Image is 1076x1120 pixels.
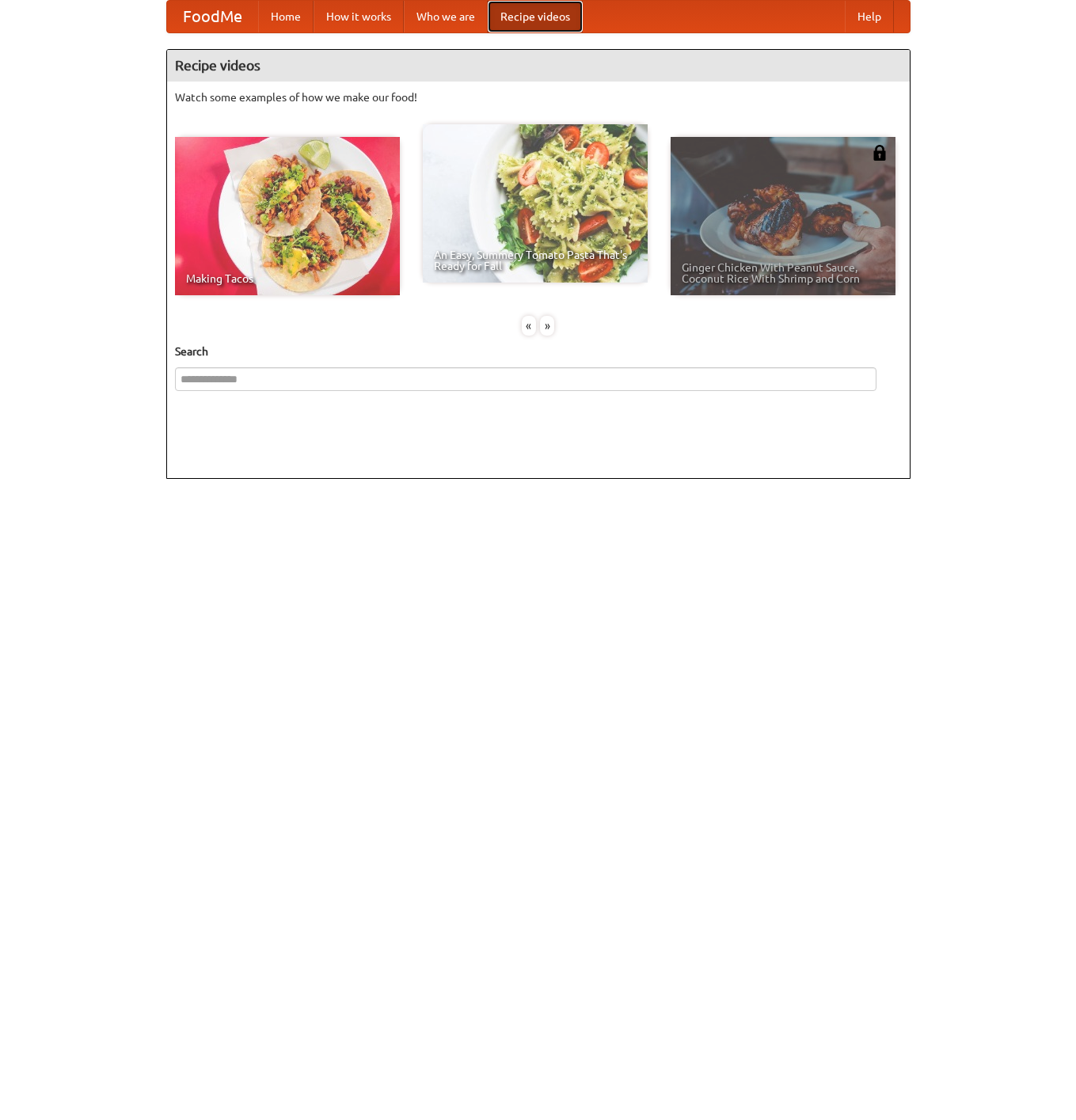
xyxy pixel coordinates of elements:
a: Who we are [404,1,488,32]
p: Watch some examples of how we make our food! [175,89,902,105]
div: « [522,316,536,336]
span: Making Tacos [186,273,389,284]
div: » [540,316,554,336]
h4: Recipe videos [167,50,910,82]
a: How it works [314,1,404,32]
a: Making Tacos [175,137,400,295]
a: Home [258,1,314,32]
a: FoodMe [167,1,258,32]
a: An Easy, Summery Tomato Pasta That's Ready for Fall [423,124,648,283]
h5: Search [175,344,902,359]
a: Help [845,1,894,32]
img: 483408.png [872,145,888,161]
a: Recipe videos [488,1,583,32]
span: An Easy, Summery Tomato Pasta That's Ready for Fall [434,249,637,271]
